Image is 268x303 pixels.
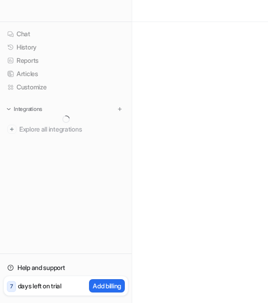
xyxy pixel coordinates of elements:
[7,125,17,134] img: explore all integrations
[89,279,125,292] button: Add billing
[19,122,124,137] span: Explore all integrations
[10,282,13,291] p: 7
[4,105,45,114] button: Integrations
[14,105,42,113] p: Integrations
[4,67,128,80] a: Articles
[4,123,128,136] a: Explore all integrations
[4,41,128,54] a: History
[4,28,128,40] a: Chat
[93,281,121,291] p: Add billing
[4,261,128,274] a: Help and support
[117,106,123,112] img: menu_add.svg
[6,106,12,112] img: expand menu
[4,54,128,67] a: Reports
[18,281,61,291] p: days left on trial
[4,81,128,94] a: Customize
